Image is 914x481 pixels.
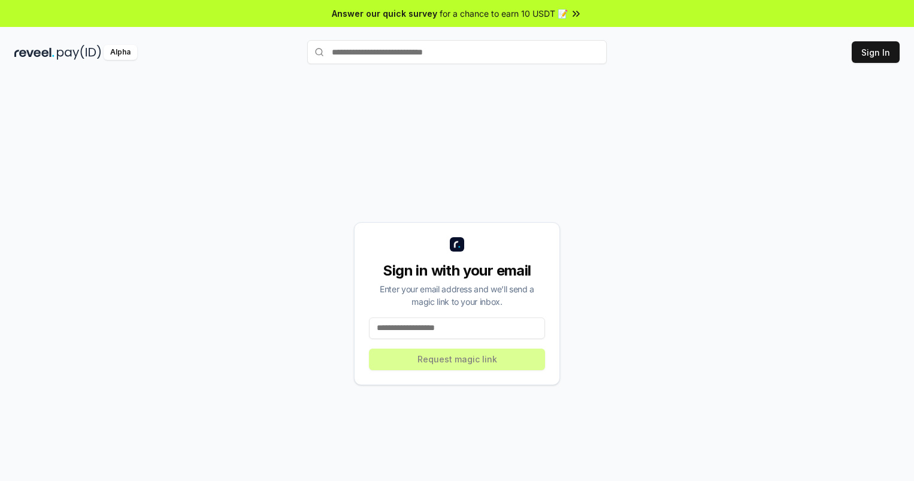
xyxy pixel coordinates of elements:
img: pay_id [57,45,101,60]
div: Alpha [104,45,137,60]
img: reveel_dark [14,45,55,60]
span: Answer our quick survey [332,7,437,20]
span: for a chance to earn 10 USDT 📝 [440,7,568,20]
button: Sign In [852,41,900,63]
img: logo_small [450,237,464,252]
div: Enter your email address and we’ll send a magic link to your inbox. [369,283,545,308]
div: Sign in with your email [369,261,545,280]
